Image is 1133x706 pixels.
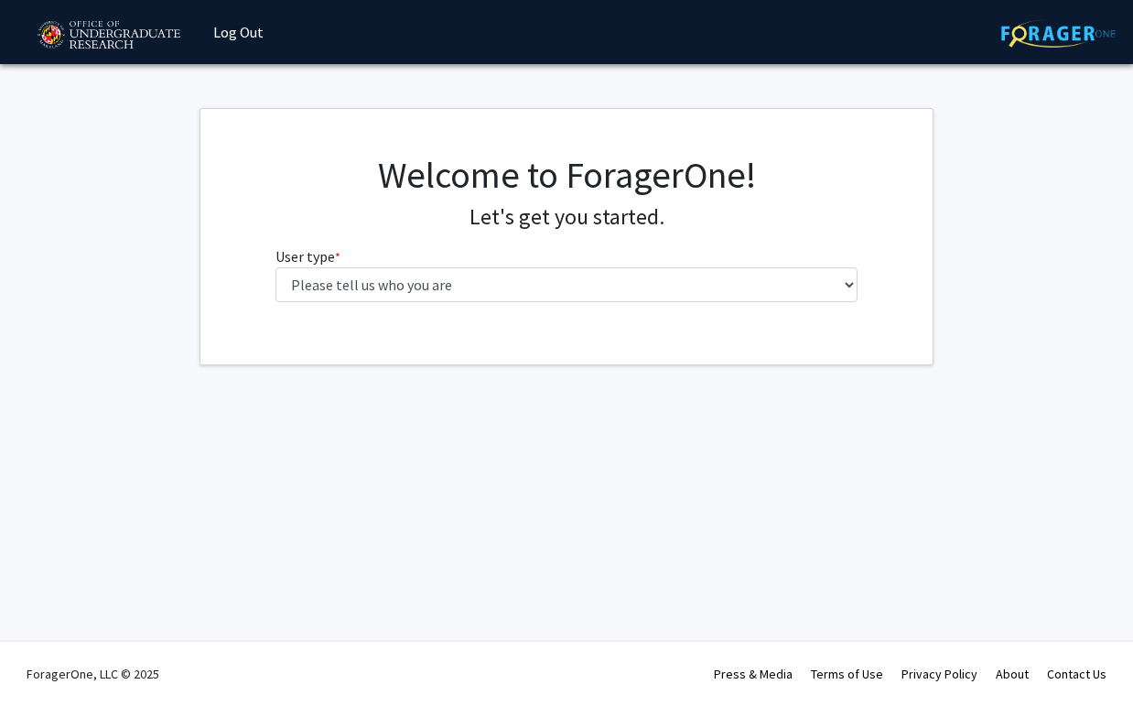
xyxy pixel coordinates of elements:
[31,13,186,59] img: University of Maryland Logo
[996,666,1029,682] a: About
[27,642,159,706] div: ForagerOne, LLC © 2025
[811,666,883,682] a: Terms of Use
[14,624,78,692] iframe: Chat
[1001,19,1116,48] img: ForagerOne Logo
[1047,666,1106,682] a: Contact Us
[714,666,793,682] a: Press & Media
[901,666,977,682] a: Privacy Policy
[275,245,340,267] label: User type
[275,204,858,231] h4: Let's get you started.
[275,153,858,197] h1: Welcome to ForagerOne!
